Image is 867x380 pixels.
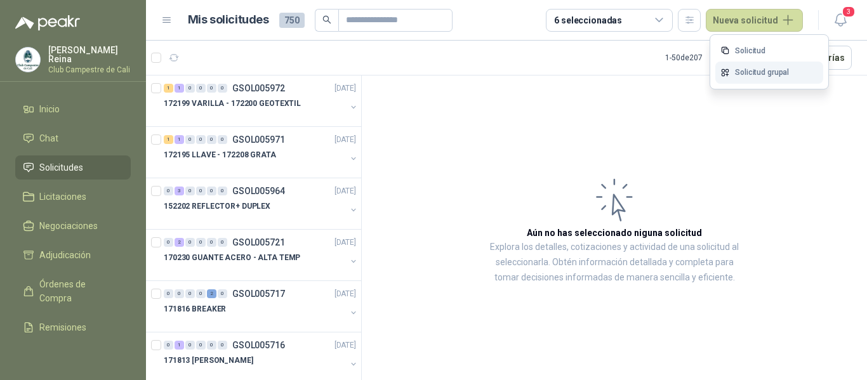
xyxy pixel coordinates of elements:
[715,62,823,84] a: Solicitud grupal
[185,84,195,93] div: 0
[164,149,276,161] p: 172195 LLAVE - 172208 GRATA
[39,277,119,305] span: Órdenes de Compra
[15,315,131,339] a: Remisiones
[48,46,131,63] p: [PERSON_NAME] Reina
[196,187,206,195] div: 0
[175,187,184,195] div: 3
[334,339,356,351] p: [DATE]
[218,341,227,350] div: 0
[16,48,40,72] img: Company Logo
[207,341,216,350] div: 0
[39,320,86,334] span: Remisiones
[39,131,58,145] span: Chat
[207,238,216,247] div: 0
[164,183,359,224] a: 0 3 0 0 0 0 GSOL005964[DATE] 152202 REFLECTOR+ DUPLEX
[207,289,216,298] div: 2
[218,238,227,247] div: 0
[15,185,131,209] a: Licitaciones
[39,219,98,233] span: Negociaciones
[15,97,131,121] a: Inicio
[164,289,173,298] div: 0
[232,238,285,247] p: GSOL005721
[279,13,305,28] span: 750
[164,187,173,195] div: 0
[842,6,856,18] span: 3
[39,248,91,262] span: Adjudicación
[164,238,173,247] div: 0
[715,40,823,62] a: Solicitud
[175,135,184,144] div: 1
[196,135,206,144] div: 0
[527,226,702,240] h3: Aún no has seleccionado niguna solicitud
[706,9,803,32] button: Nueva solicitud
[164,337,359,378] a: 0 1 0 0 0 0 GSOL005716[DATE] 171813 [PERSON_NAME]
[196,341,206,350] div: 0
[489,240,740,285] p: Explora los detalles, cotizaciones y actividad de una solicitud al seleccionarla. Obtén informaci...
[196,289,206,298] div: 0
[15,243,131,267] a: Adjudicación
[39,190,86,204] span: Licitaciones
[164,98,301,110] p: 172199 VARILLA - 172200 GEOTEXTIL
[164,341,173,350] div: 0
[207,84,216,93] div: 0
[15,214,131,238] a: Negociaciones
[164,200,270,213] p: 152202 REFLECTOR+ DUPLEX
[218,289,227,298] div: 0
[218,135,227,144] div: 0
[164,235,359,275] a: 0 2 0 0 0 0 GSOL005721[DATE] 170230 GUANTE ACERO - ALTA TEMP
[175,238,184,247] div: 2
[232,187,285,195] p: GSOL005964
[232,289,285,298] p: GSOL005717
[334,185,356,197] p: [DATE]
[39,161,83,174] span: Solicitudes
[39,102,60,116] span: Inicio
[175,341,184,350] div: 1
[232,84,285,93] p: GSOL005972
[185,187,195,195] div: 0
[218,187,227,195] div: 0
[829,9,852,32] button: 3
[196,238,206,247] div: 0
[218,84,227,93] div: 0
[164,355,253,367] p: 171813 [PERSON_NAME]
[185,289,195,298] div: 0
[207,187,216,195] div: 0
[164,252,300,264] p: 170230 GUANTE ACERO - ALTA TEMP
[207,135,216,144] div: 0
[15,272,131,310] a: Órdenes de Compra
[232,341,285,350] p: GSOL005716
[334,134,356,146] p: [DATE]
[164,135,173,144] div: 1
[164,286,359,327] a: 0 0 0 0 2 0 GSOL005717[DATE] 171816 BREAKER
[196,84,206,93] div: 0
[15,155,131,180] a: Solicitudes
[15,126,131,150] a: Chat
[232,135,285,144] p: GSOL005971
[164,84,173,93] div: 1
[164,132,359,173] a: 1 1 0 0 0 0 GSOL005971[DATE] 172195 LLAVE - 172208 GRATA
[665,48,743,68] div: 1 - 50 de 207
[188,11,269,29] h1: Mis solicitudes
[48,66,131,74] p: Club Campestre de Cali
[15,344,131,369] a: Configuración
[175,84,184,93] div: 1
[334,82,356,95] p: [DATE]
[175,289,184,298] div: 0
[554,13,622,27] div: 6 seleccionadas
[334,288,356,300] p: [DATE]
[15,15,80,30] img: Logo peakr
[322,15,331,24] span: search
[185,135,195,144] div: 0
[185,341,195,350] div: 0
[164,303,226,315] p: 171816 BREAKER
[185,238,195,247] div: 0
[164,81,359,121] a: 1 1 0 0 0 0 GSOL005972[DATE] 172199 VARILLA - 172200 GEOTEXTIL
[334,237,356,249] p: [DATE]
